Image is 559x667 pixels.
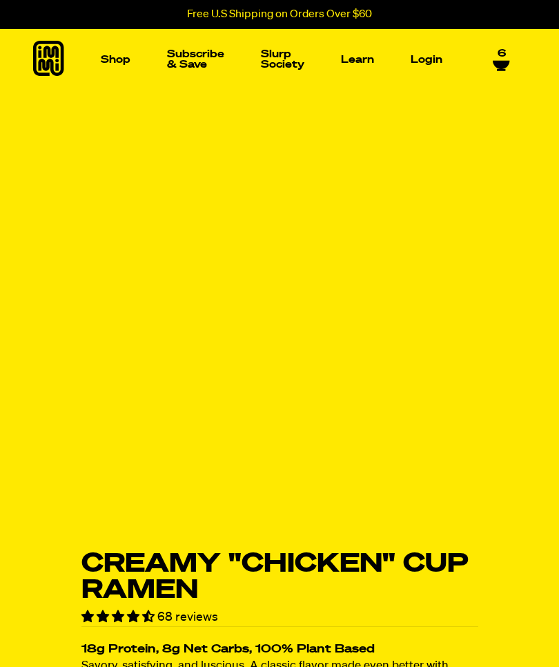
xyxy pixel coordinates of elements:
a: Subscribe & Save [161,43,230,75]
a: Shop [95,49,136,70]
a: Learn [335,49,380,70]
span: 4.71 stars [81,611,157,623]
p: Free U.S Shipping on Orders Over $60 [187,8,372,21]
span: 68 reviews [157,611,218,623]
h1: Creamy "Chicken" Cup Ramen [81,551,478,603]
span: 6 [498,48,506,60]
a: Login [405,49,448,70]
h2: 18g Protein, 8g Net Carbs, 100% Plant Based [81,644,478,656]
a: 6 [493,48,510,71]
nav: Main navigation [95,29,448,90]
a: Slurp Society [255,43,310,75]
